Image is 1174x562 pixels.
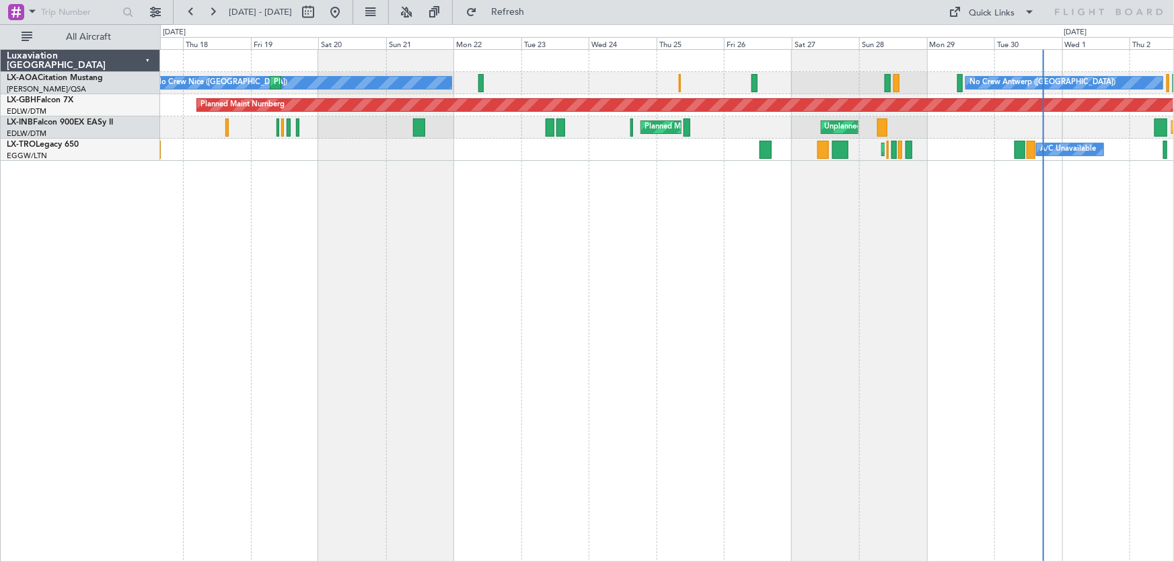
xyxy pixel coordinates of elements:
[7,118,33,127] span: LX-INB
[859,37,927,49] div: Sun 28
[7,118,113,127] a: LX-INBFalcon 900EX EASy II
[163,27,186,38] div: [DATE]
[229,6,292,18] span: [DATE] - [DATE]
[453,37,521,49] div: Mon 22
[7,74,103,82] a: LX-AOACitation Mustang
[7,141,79,149] a: LX-TROLegacy 650
[7,74,38,82] span: LX-AOA
[657,37,725,49] div: Thu 25
[460,1,540,23] button: Refresh
[7,151,47,161] a: EGGW/LTN
[792,37,860,49] div: Sat 27
[183,37,251,49] div: Thu 18
[7,96,73,104] a: LX-GBHFalcon 7X
[1062,37,1130,49] div: Wed 1
[969,7,1015,20] div: Quick Links
[35,32,142,42] span: All Aircraft
[274,73,424,93] div: Planned Maint Nice ([GEOGRAPHIC_DATA])
[927,37,995,49] div: Mon 29
[825,117,945,137] div: Unplanned Maint Roma (Ciampino)
[480,7,536,17] span: Refresh
[318,37,386,49] div: Sat 20
[969,73,1115,93] div: No Crew Antwerp ([GEOGRAPHIC_DATA])
[1040,139,1096,160] div: A/C Unavailable
[7,106,46,116] a: EDLW/DTM
[589,37,657,49] div: Wed 24
[7,84,86,94] a: [PERSON_NAME]/QSA
[155,73,287,93] div: No Crew Nice ([GEOGRAPHIC_DATA])
[200,95,285,115] div: Planned Maint Nurnberg
[645,117,856,137] div: Planned Maint [GEOGRAPHIC_DATA] ([GEOGRAPHIC_DATA])
[1064,27,1087,38] div: [DATE]
[15,26,146,48] button: All Aircraft
[7,141,36,149] span: LX-TRO
[521,37,589,49] div: Tue 23
[7,129,46,139] a: EDLW/DTM
[386,37,454,49] div: Sun 21
[41,2,118,22] input: Trip Number
[724,37,792,49] div: Fri 26
[994,37,1062,49] div: Tue 30
[943,1,1042,23] button: Quick Links
[251,37,319,49] div: Fri 19
[7,96,36,104] span: LX-GBH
